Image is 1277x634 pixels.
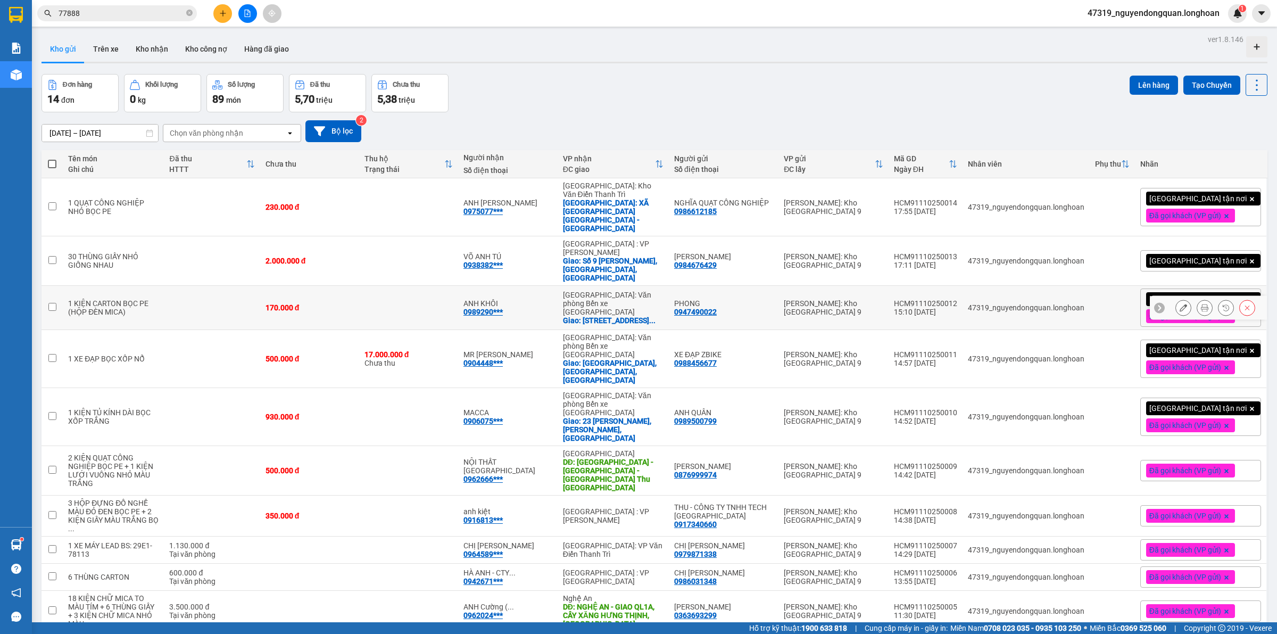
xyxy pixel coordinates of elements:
[784,603,883,620] div: [PERSON_NAME]: Kho [GEOGRAPHIC_DATA] 9
[1084,626,1087,630] span: ⚪️
[1095,160,1121,168] div: Phụ thu
[674,207,717,216] div: 0986612185
[563,359,664,384] div: Giao: 199 SƠN TÂY, Q KIẾN AN, HẢI PHÒNG
[42,125,158,142] input: Select a date range.
[393,81,420,88] div: Chưa thu
[563,199,664,233] div: Giao: XÃ YÊN MỸ - TT.YÊN MỸ - HƯNG YÊN
[968,573,1084,581] div: 47319_nguyendongquan.longhoan
[950,622,1081,634] span: Miền Nam
[463,350,552,359] div: MR THƯƠNG
[894,359,957,367] div: 14:57 [DATE]
[674,199,773,207] div: NGHĨA QUẠT CÔNG NGHIỆP
[563,449,664,458] div: [GEOGRAPHIC_DATA]
[186,10,193,16] span: close-circle
[563,594,664,603] div: Nghệ An
[68,499,159,533] div: 3 HỘP ĐỰNG ĐỒ NGHỀ MÀU ĐỎ ĐEN BỌC PE + 2 KIỆN GIẤY MÀU TRẮNG BỌC PE
[1149,294,1247,304] span: [GEOGRAPHIC_DATA] tận nơi
[206,74,284,112] button: Số lượng89món
[236,36,297,62] button: Hàng đã giao
[68,299,159,316] div: 1 KIỆN CARTON BỌC PE (HỘP ĐÈN MICA)
[674,462,773,471] div: LÊ VĂN NGUYÊN
[84,620,90,628] span: ...
[894,199,957,207] div: HCM91110250014
[784,165,874,174] div: ĐC lấy
[674,308,717,316] div: 0947490022
[399,96,415,104] span: triệu
[894,603,957,611] div: HCM91110250005
[289,74,366,112] button: Đã thu5,70 triệu
[238,4,257,23] button: file-add
[894,261,957,269] div: 17:11 [DATE]
[169,611,254,620] div: Tại văn phòng
[558,150,669,178] th: Toggle SortBy
[1149,572,1221,582] span: Đã gọi khách (VP gửi)
[968,355,1084,363] div: 47319_nguyendongquan.longhoan
[11,43,22,54] img: solution-icon
[894,417,957,425] div: 14:52 [DATE]
[68,154,159,163] div: Tên món
[11,612,21,622] span: message
[145,81,178,88] div: Khối lượng
[674,569,773,577] div: CHỊ DUNG
[169,577,254,586] div: Tại văn phòng
[1149,545,1221,555] span: Đã gọi khách (VP gửi)
[1174,622,1176,634] span: |
[674,417,717,425] div: 0989500799
[42,74,119,112] button: Đơn hàng14đơn
[1246,36,1267,57] div: Tạo kho hàng mới
[266,355,354,363] div: 500.000 đ
[563,569,664,586] div: [GEOGRAPHIC_DATA] : VP [GEOGRAPHIC_DATA]
[42,36,85,62] button: Kho gửi
[463,603,552,611] div: ANH Cường ( 0825202226)
[9,7,23,23] img: logo-vxr
[968,607,1084,615] div: 47319_nguyendongquan.longhoan
[1240,5,1244,12] span: 1
[268,10,276,17] span: aim
[463,199,552,207] div: ANH ĐỖ HÙNG
[784,252,883,269] div: [PERSON_NAME]: Kho [GEOGRAPHIC_DATA] 9
[894,541,957,550] div: HCM91110250007
[784,299,883,316] div: [PERSON_NAME]: Kho [GEOGRAPHIC_DATA] 9
[509,569,516,577] span: ...
[1149,421,1221,430] span: Đã gọi khách (VP gửi)
[1239,5,1246,12] sup: 1
[170,128,243,138] div: Chọn văn phòng nhận
[1079,6,1228,20] span: 47319_nguyendongquan.longhoan
[563,507,664,524] div: [GEOGRAPHIC_DATA] : VP [PERSON_NAME]
[894,308,957,316] div: 15:10 [DATE]
[894,471,957,479] div: 14:42 [DATE]
[674,520,717,529] div: 0917340660
[310,81,330,88] div: Đã thu
[11,564,21,574] span: question-circle
[1149,404,1247,413] span: [GEOGRAPHIC_DATA] tận nơi
[674,359,717,367] div: 0988456677
[364,350,453,359] div: 17.000.000 đ
[377,93,397,105] span: 5,38
[1090,622,1166,634] span: Miền Bắc
[784,541,883,558] div: [PERSON_NAME]: Kho [GEOGRAPHIC_DATA] 9
[1175,300,1191,316] div: Sửa đơn hàng
[138,96,146,104] span: kg
[563,316,664,325] div: Giao: SỐ 141 Đ HỒNG HẢI, TỔ 4, KHU 4C, HẠ LONG, QUẢNG NINH
[674,541,773,550] div: CHỊ HUYỀN
[47,93,59,105] span: 14
[894,207,957,216] div: 17:55 [DATE]
[635,620,642,628] span: ...
[674,299,773,308] div: PHONG
[778,150,888,178] th: Toggle SortBy
[11,539,22,550] img: warehouse-icon
[563,154,655,163] div: VP nhận
[186,9,193,19] span: close-circle
[219,10,227,17] span: plus
[266,203,354,211] div: 230.000 đ
[169,603,254,611] div: 3.500.000 đ
[894,462,957,471] div: HCM91110250009
[968,546,1084,554] div: 47319_nguyendongquan.longhoan
[749,622,847,634] span: Hỗ trợ kỹ thuật:
[894,299,957,308] div: HCM91110250012
[463,541,552,550] div: CHỊ HƯƠNG
[508,603,514,611] span: ...
[463,252,552,261] div: VÕ ANH TÚ
[463,458,552,475] div: NỘI THẤT PHÚ HƯNG
[68,454,159,488] div: 2 KIỆN QUẠT CÔNG NGHIỆP BỌC PE + 1 KIỆN LƯỚI VUÔNG NHỎ MÀU TRẮNG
